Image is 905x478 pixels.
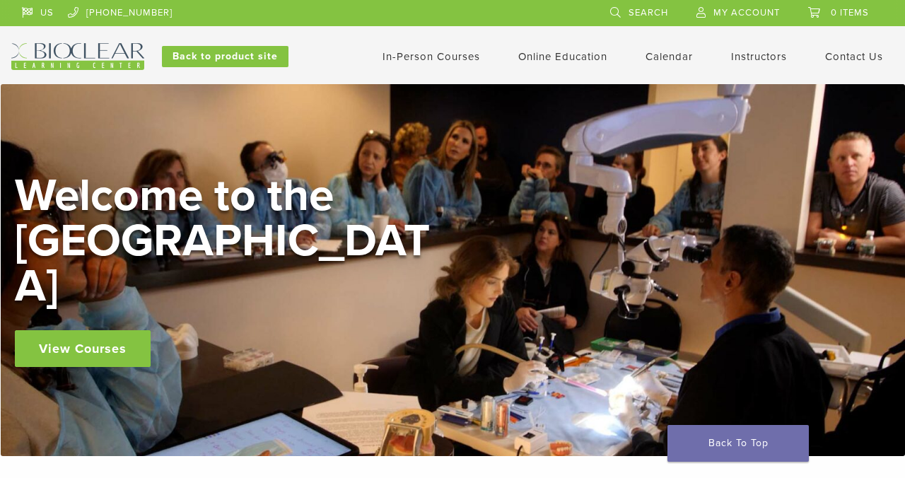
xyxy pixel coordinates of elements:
a: Back To Top [667,425,809,462]
a: Online Education [518,50,607,63]
span: 0 items [831,7,869,18]
span: Search [629,7,668,18]
span: My Account [713,7,780,18]
a: Back to product site [162,46,288,67]
a: View Courses [15,330,151,367]
a: In-Person Courses [383,50,480,63]
a: Contact Us [825,50,883,63]
img: Bioclear [11,43,144,70]
a: Instructors [731,50,787,63]
h2: Welcome to the [GEOGRAPHIC_DATA] [15,173,439,309]
a: Calendar [646,50,693,63]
